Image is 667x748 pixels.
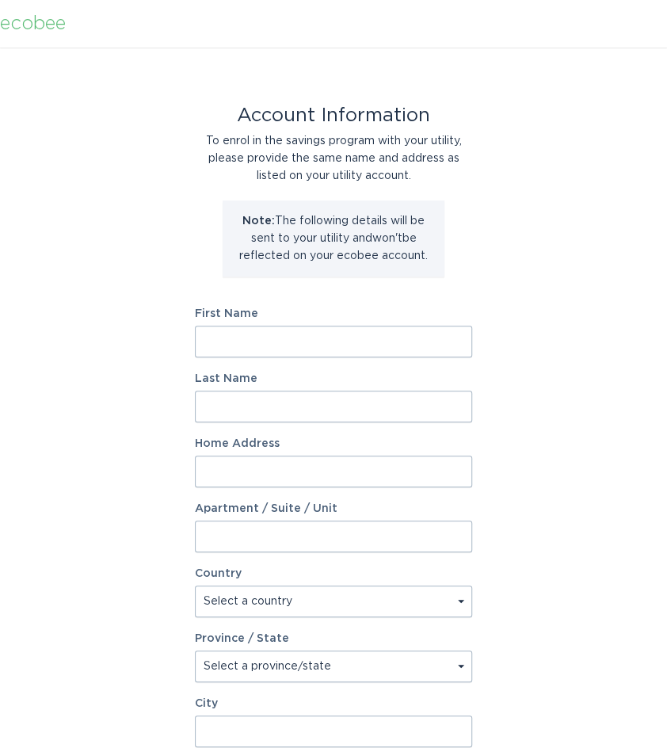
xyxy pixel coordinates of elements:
div: To enrol in the savings program with your utility, please provide the same name and address as li... [195,132,472,185]
div: Account Information [195,107,472,124]
label: Country [195,568,242,579]
label: City [195,698,472,709]
label: Province / State [195,633,289,644]
label: Last Name [195,373,472,384]
label: Apartment / Suite / Unit [195,503,472,514]
strong: Note: [242,216,275,227]
label: First Name [195,308,472,319]
p: The following details will be sent to your utility and won't be reflected on your ecobee account. [234,212,433,265]
label: Home Address [195,438,472,449]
